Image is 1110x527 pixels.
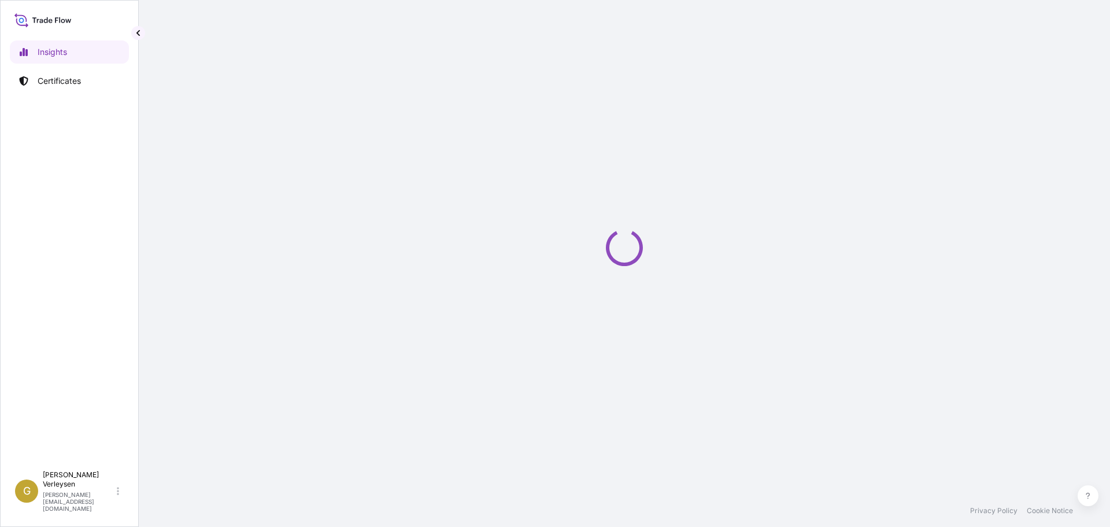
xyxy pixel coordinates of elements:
[1027,506,1073,515] a: Cookie Notice
[38,75,81,87] p: Certificates
[23,485,31,497] span: G
[43,491,114,512] p: [PERSON_NAME][EMAIL_ADDRESS][DOMAIN_NAME]
[10,40,129,64] a: Insights
[970,506,1017,515] a: Privacy Policy
[38,46,67,58] p: Insights
[43,470,114,489] p: [PERSON_NAME] Verleysen
[10,69,129,93] a: Certificates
